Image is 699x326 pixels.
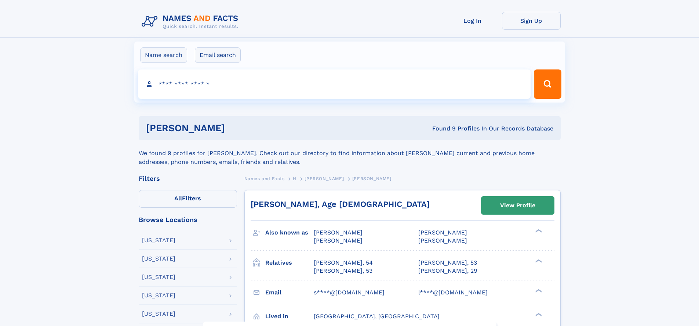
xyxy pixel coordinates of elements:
[142,293,175,298] div: [US_STATE]
[418,229,467,236] span: [PERSON_NAME]
[481,197,554,214] a: View Profile
[305,174,344,183] a: [PERSON_NAME]
[293,176,296,181] span: H
[534,312,542,317] div: ❯
[139,140,561,166] div: We found 9 profiles for [PERSON_NAME]. Check out our directory to find information about [PERSON_...
[195,47,241,63] label: Email search
[142,274,175,280] div: [US_STATE]
[534,258,542,263] div: ❯
[139,175,237,182] div: Filters
[139,216,237,223] div: Browse Locations
[314,313,440,320] span: [GEOGRAPHIC_DATA], [GEOGRAPHIC_DATA]
[314,237,363,244] span: [PERSON_NAME]
[443,12,502,30] a: Log In
[174,195,182,202] span: All
[305,176,344,181] span: [PERSON_NAME]
[142,237,175,243] div: [US_STATE]
[265,257,314,269] h3: Relatives
[534,229,542,233] div: ❯
[265,226,314,239] h3: Also known as
[502,12,561,30] a: Sign Up
[142,256,175,262] div: [US_STATE]
[138,69,531,99] input: search input
[418,237,467,244] span: [PERSON_NAME]
[140,47,187,63] label: Name search
[251,200,430,209] a: [PERSON_NAME], Age [DEMOGRAPHIC_DATA]
[314,267,372,275] a: [PERSON_NAME], 53
[139,190,237,208] label: Filters
[265,310,314,323] h3: Lived in
[500,197,535,214] div: View Profile
[352,176,392,181] span: [PERSON_NAME]
[293,174,296,183] a: H
[328,125,553,133] div: Found 9 Profiles In Our Records Database
[418,267,477,275] a: [PERSON_NAME], 29
[314,259,373,267] a: [PERSON_NAME], 54
[265,286,314,299] h3: Email
[139,12,244,32] img: Logo Names and Facts
[244,174,285,183] a: Names and Facts
[418,259,477,267] a: [PERSON_NAME], 53
[314,229,363,236] span: [PERSON_NAME]
[142,311,175,317] div: [US_STATE]
[534,288,542,293] div: ❯
[534,69,561,99] button: Search Button
[146,123,329,133] h1: [PERSON_NAME]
